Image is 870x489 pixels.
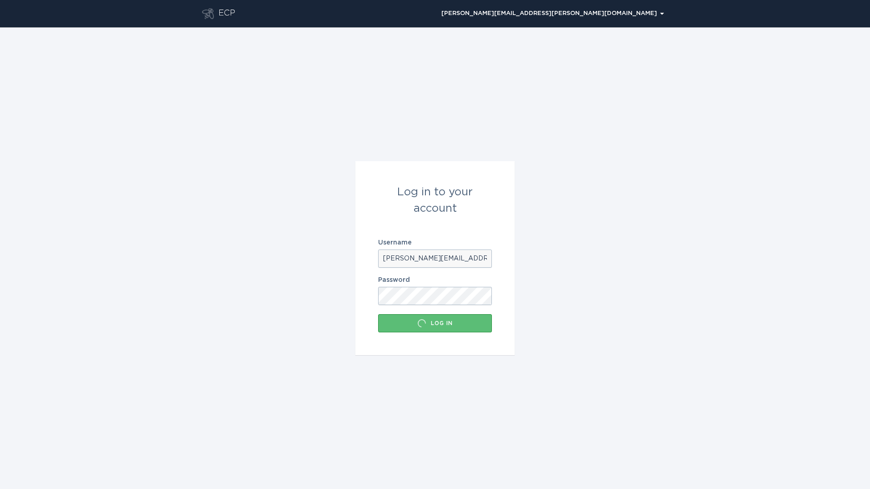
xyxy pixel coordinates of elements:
button: Open user account details [437,7,668,20]
button: Go to dashboard [202,8,214,19]
div: [PERSON_NAME][EMAIL_ADDRESS][PERSON_NAME][DOMAIN_NAME] [441,11,664,16]
div: Log in [383,319,487,328]
div: Loading [417,319,426,328]
label: Password [378,277,492,283]
div: Popover menu [437,7,668,20]
div: ECP [218,8,235,19]
div: Log in to your account [378,184,492,217]
label: Username [378,239,492,246]
button: Log in [378,314,492,332]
